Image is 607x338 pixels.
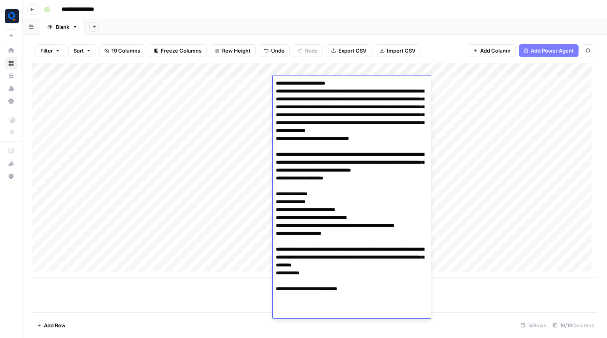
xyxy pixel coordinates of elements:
button: 19 Columns [99,44,145,57]
a: Settings [5,95,17,108]
button: What's new? [5,157,17,170]
span: Row Height [222,47,251,55]
div: 14 Rows [517,319,550,332]
span: Export CSV [338,47,366,55]
button: Sort [68,44,96,57]
span: Sort [74,47,84,55]
span: Add Row [44,321,66,329]
div: Blank [56,23,69,31]
img: Qubit - SEO Logo [5,9,19,23]
a: Blank [40,19,85,35]
button: Freeze Columns [149,44,207,57]
button: Add Row [32,319,70,332]
button: Row Height [210,44,256,57]
a: Usage [5,82,17,95]
button: Redo [293,44,323,57]
span: Add Column [480,47,511,55]
button: Filter [35,44,65,57]
span: Undo [271,47,285,55]
span: Filter [40,47,53,55]
button: Workspace: Qubit - SEO [5,6,17,26]
div: 19/19 Columns [550,319,598,332]
button: Export CSV [326,44,371,57]
button: Import CSV [375,44,420,57]
button: Undo [259,44,290,57]
span: Import CSV [387,47,415,55]
div: What's new? [5,158,17,170]
button: Help + Support [5,170,17,183]
span: Add Power Agent [531,47,574,55]
a: AirOps Academy [5,145,17,157]
span: Redo [305,47,318,55]
button: Add Power Agent [519,44,579,57]
button: Add Column [468,44,516,57]
a: Browse [5,57,17,70]
a: Home [5,44,17,57]
span: Freeze Columns [161,47,202,55]
span: 19 Columns [111,47,140,55]
a: Your Data [5,70,17,82]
